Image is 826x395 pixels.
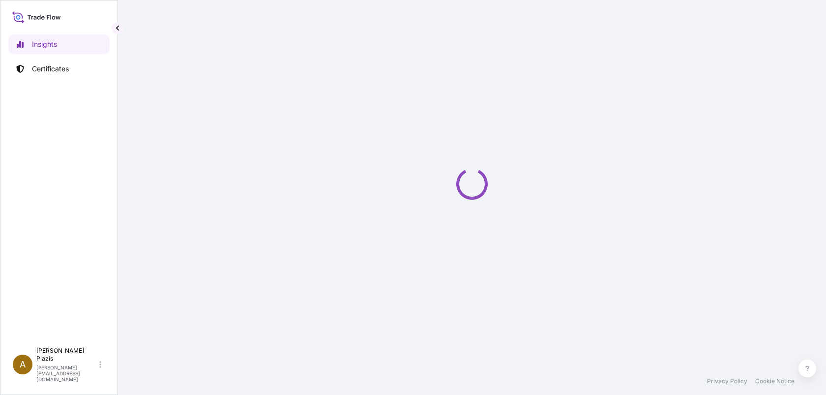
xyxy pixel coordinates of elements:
p: [PERSON_NAME] Plazis [36,347,97,363]
a: Certificates [8,59,110,79]
p: [PERSON_NAME][EMAIL_ADDRESS][DOMAIN_NAME] [36,365,97,382]
a: Cookie Notice [755,377,795,385]
p: Insights [32,39,57,49]
span: A [20,360,26,369]
a: Insights [8,34,110,54]
a: Privacy Policy [707,377,747,385]
p: Certificates [32,64,69,74]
